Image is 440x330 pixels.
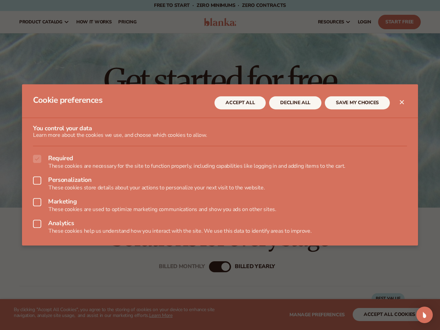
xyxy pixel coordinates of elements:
[33,95,214,111] h2: Cookie preferences
[416,307,433,323] div: Open Intercom Messenger
[33,206,407,213] p: These cookies are used to optimize marketing communications and show you ads on other sites.
[33,155,407,163] label: Required
[214,97,266,110] button: ACCEPT ALL
[33,125,407,132] h3: You control your data
[33,132,407,139] p: Learn more about the cookies we use, and choose which cookies to allow.
[33,198,407,206] label: Marketing
[33,220,407,228] label: Analytics
[269,97,321,110] button: DECLINE ALL
[33,163,407,169] p: These cookies are necessary for the site to function properly, including capabilities like loggin...
[33,185,407,191] p: These cookies store details about your actions to personalize your next visit to the website.
[33,176,407,185] label: Personalization
[33,228,407,235] p: These cookies help us understand how you interact with the site. We use this data to identify are...
[398,98,406,106] button: Close dialog
[325,97,390,110] button: SAVE MY CHOICES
